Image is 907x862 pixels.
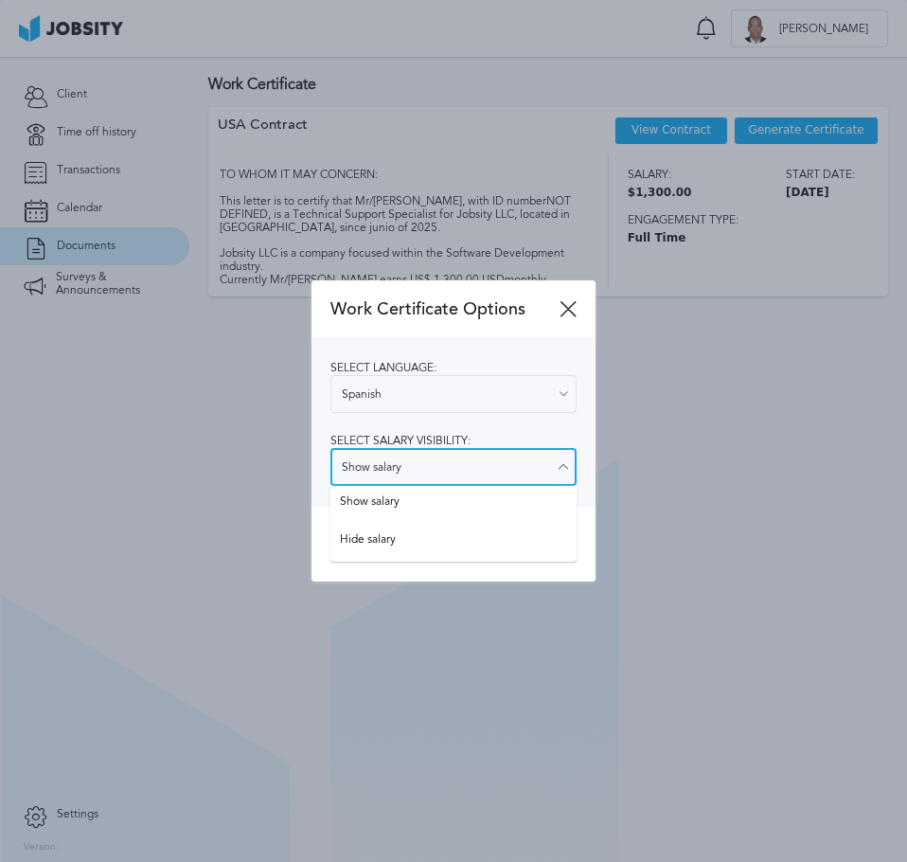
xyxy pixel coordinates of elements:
[330,434,471,447] span: Select salary visibility:
[340,495,567,514] span: Show salary
[330,525,577,563] button: Download
[330,361,436,374] span: Select language:
[330,299,560,319] span: Work Certificate Options
[340,533,567,552] span: Hide salary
